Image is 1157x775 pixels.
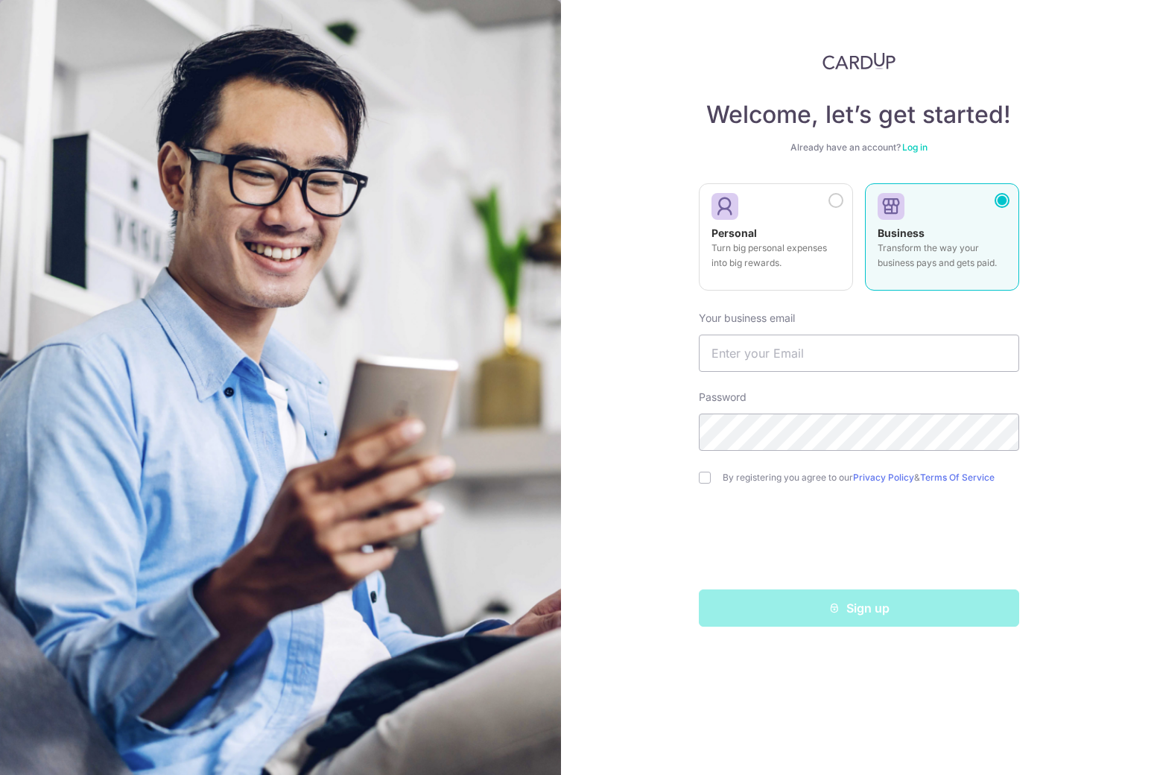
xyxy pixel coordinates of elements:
input: Enter your Email [699,335,1019,372]
p: Transform the way your business pays and gets paid. [878,241,1007,271]
img: CardUp Logo [822,52,896,70]
strong: Business [878,227,925,239]
a: Privacy Policy [853,472,914,483]
a: Personal Turn big personal expenses into big rewards. [699,183,853,300]
iframe: reCAPTCHA [746,513,972,572]
div: Already have an account? [699,142,1019,154]
label: Your business email [699,311,795,326]
h4: Welcome, let’s get started! [699,100,1019,130]
label: By registering you agree to our & [723,472,1019,484]
a: Log in [902,142,928,153]
strong: Personal [711,227,757,239]
label: Password [699,390,746,405]
a: Business Transform the way your business pays and gets paid. [865,183,1019,300]
p: Turn big personal expenses into big rewards. [711,241,840,271]
a: Terms Of Service [920,472,995,483]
